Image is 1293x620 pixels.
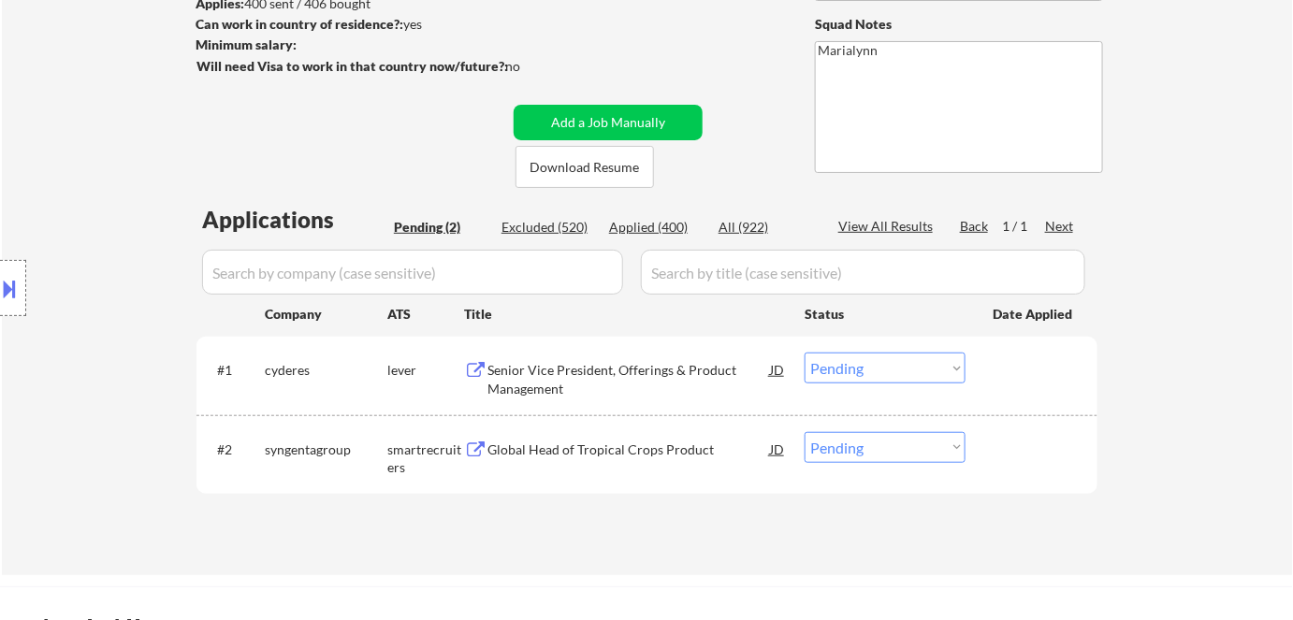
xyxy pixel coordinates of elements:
div: Pending (2) [394,218,487,237]
button: Download Resume [516,146,654,188]
div: ATS [387,305,464,324]
div: 1 / 1 [1002,217,1045,236]
div: Title [464,305,787,324]
div: Global Head of Tropical Crops Product [487,440,770,459]
div: Senior Vice President, Offerings & Product Management [487,361,770,397]
div: JD [768,432,787,466]
div: yes [196,15,501,34]
input: Search by company (case sensitive) [202,250,623,295]
strong: Can work in country of residence?: [196,16,403,32]
div: All (922) [719,218,812,237]
div: Applied (400) [609,218,703,237]
div: lever [387,361,464,380]
button: Add a Job Manually [514,105,703,140]
div: Status [805,296,966,330]
div: View All Results [838,217,938,236]
div: smartrecruiters [387,440,464,477]
div: JD [768,353,787,386]
div: Excluded (520) [501,218,595,237]
div: Squad Notes [815,15,1103,34]
div: Date Applied [993,305,1075,324]
div: Next [1045,217,1075,236]
strong: Will need Visa to work in that country now/future?: [196,58,508,74]
strong: Minimum salary: [196,36,297,52]
div: Back [960,217,990,236]
input: Search by title (case sensitive) [641,250,1085,295]
div: no [505,57,559,76]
